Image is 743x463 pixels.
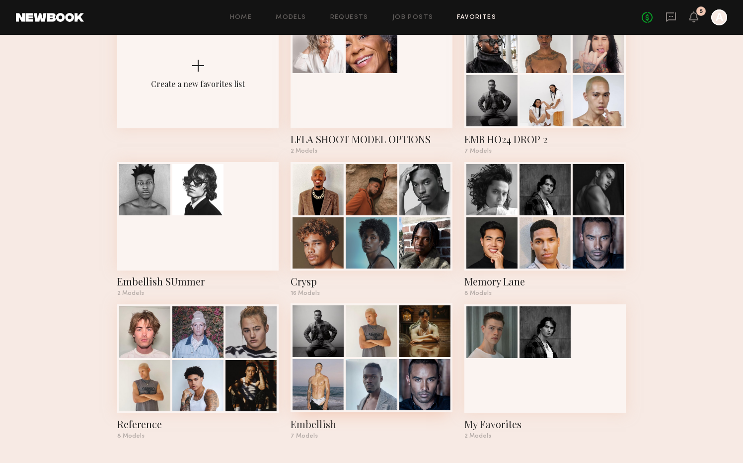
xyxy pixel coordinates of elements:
a: Embellish7 Models [291,304,452,439]
a: Memory Lane8 Models [464,162,626,296]
a: Reference8 Models [117,304,279,439]
div: 2 Models [464,433,626,439]
a: A [711,9,727,25]
a: Home [230,14,252,21]
div: Reference [117,417,279,431]
div: 7 Models [291,433,452,439]
a: Requests [330,14,369,21]
div: 7 Models [464,148,626,154]
a: Crysp16 Models [291,162,452,296]
a: LFLA SHOOT MODEL OPTIONS2 Models [291,20,452,154]
div: Embellish SUmmer [117,275,279,288]
div: 2 Models [291,148,452,154]
a: Job Posts [392,14,434,21]
div: 16 Models [291,290,452,296]
div: Embellish [291,417,452,431]
div: EMB HO24 DROP 2 [464,132,626,146]
a: EMB HO24 DROP 27 Models [464,20,626,154]
a: Embellish SUmmer2 Models [117,162,279,296]
div: LFLA SHOOT MODEL OPTIONS [291,132,452,146]
div: 2 Models [117,290,279,296]
div: Crysp [291,275,452,288]
div: Create a new favorites list [151,79,245,89]
a: My Favorites2 Models [464,304,626,439]
div: 8 Models [464,290,626,296]
a: Models [276,14,306,21]
div: 8 Models [117,433,279,439]
div: Memory Lane [464,275,626,288]
a: Favorites [457,14,496,21]
button: Create a new favorites list [117,20,279,162]
div: 5 [700,9,703,14]
div: My Favorites [464,417,626,431]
